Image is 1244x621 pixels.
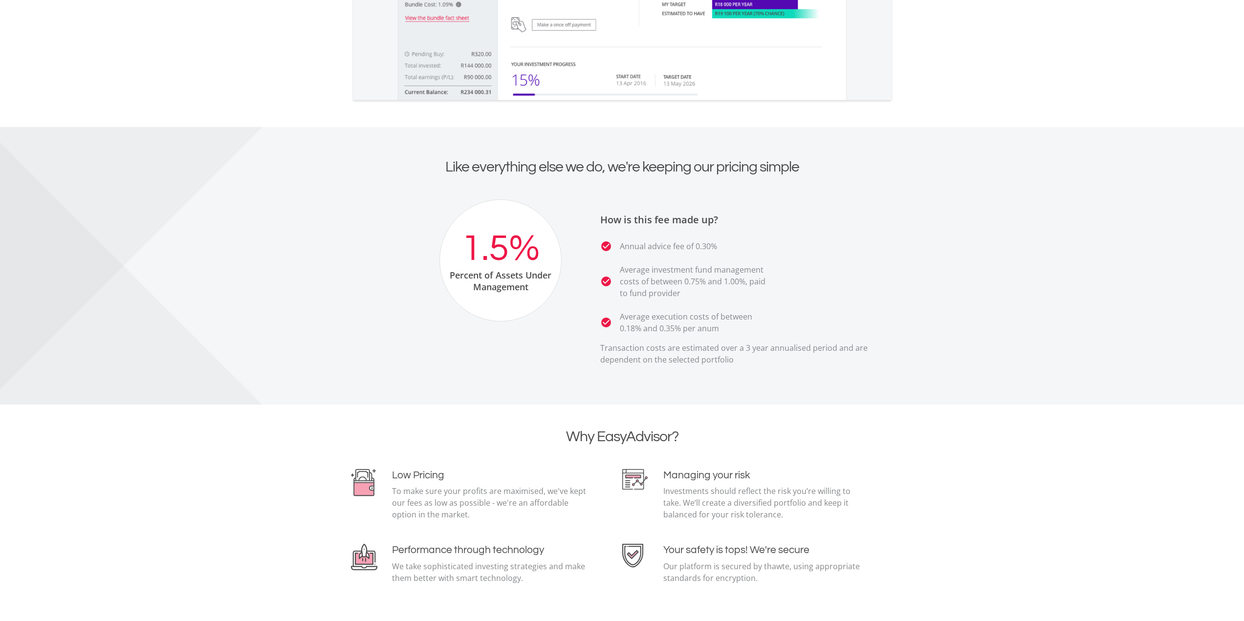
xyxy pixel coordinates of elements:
[600,317,612,328] i: check_circle
[461,229,540,269] div: 1.5%
[600,240,612,252] i: check_circle
[663,544,862,556] h4: Your safety is tops! We're secure
[351,158,894,176] h2: Like everything else we do, we're keeping our pricing simple
[440,269,561,293] div: Percent of Assets Under Management
[392,544,591,556] h4: Performance through technology
[392,485,591,520] p: To make sure your profits are maximised, we've kept our fees as low as possible - we're an afford...
[620,240,717,252] p: Annual advice fee of 0.30%
[351,428,894,446] h2: Why EasyAdvisor?
[600,342,894,365] p: Transaction costs are estimated over a 3 year annualised period and are dependent on the selected...
[600,214,894,226] h3: How is this fee made up?
[663,485,862,520] p: Investments should reflect the risk you’re willing to take. We’ll create a diversified portfolio ...
[620,264,771,299] p: Average investment fund management costs of between 0.75% and 1.00%, paid to fund provider
[600,276,612,287] i: check_circle
[392,469,591,481] h4: Low Pricing
[392,560,591,584] p: We take sophisticated investing strategies and make them better with smart technology.
[620,311,771,334] p: Average execution costs of between 0.18% and 0.35% per anum
[663,560,862,584] p: Our platform is secured by thawte, using appropriate standards for encryption.
[663,469,862,481] h4: Managing your risk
